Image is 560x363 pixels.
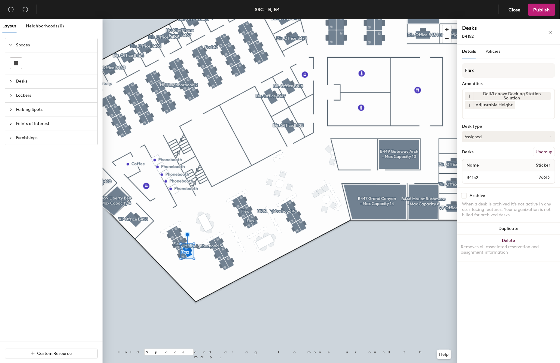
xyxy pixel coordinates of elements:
[16,117,94,131] span: Points of Interest
[16,103,94,117] span: Parking Spots
[464,173,523,182] input: Unnamed desk
[9,94,12,97] span: collapsed
[5,349,98,358] button: Custom Resource
[464,160,482,171] span: Name
[469,93,470,99] span: 1
[9,108,12,111] span: collapsed
[26,23,64,29] span: Neighborhoods (0)
[528,4,555,16] button: Publish
[9,122,12,126] span: collapsed
[533,7,550,13] span: Publish
[16,89,94,102] span: Lockers
[2,23,16,29] span: Layout
[19,4,31,16] button: Redo (⌘ + ⇧ + Z)
[473,92,551,100] div: Dell/Lenovo Docking Station Solution
[462,131,555,142] button: Assigned
[255,6,280,13] div: SSC - B, B4
[16,38,94,52] span: Spaces
[462,81,555,86] div: Amenities
[461,244,556,255] div: Removes all associated reservation and assignment information
[470,193,486,198] div: Archive
[548,30,552,35] span: close
[533,147,555,157] button: Ungroup
[504,4,526,16] button: Close
[462,124,555,129] div: Desk Type
[9,80,12,83] span: collapsed
[457,235,560,261] button: DeleteRemoves all associated reservation and assignment information
[8,6,14,12] span: undo
[5,4,17,16] button: Undo (⌘ + Z)
[37,351,72,356] span: Custom Resource
[509,7,521,13] span: Close
[437,350,451,359] button: Help
[457,223,560,235] button: Duplicate
[473,101,515,109] div: Adjustable Height
[465,101,473,109] button: 1
[462,49,476,54] span: Details
[523,174,554,181] span: 196613
[469,102,470,108] span: 1
[9,43,12,47] span: expanded
[16,74,94,88] span: Desks
[533,160,554,171] span: Sticker
[486,49,501,54] span: Policies
[16,131,94,145] span: Furnishings
[462,34,474,39] span: B4152
[9,136,12,140] span: collapsed
[462,150,474,155] div: Desks
[462,202,555,218] div: When a desk is archived it's not active in any user-facing features. Your organization is not bil...
[462,24,529,32] h4: Desks
[465,92,473,100] button: 1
